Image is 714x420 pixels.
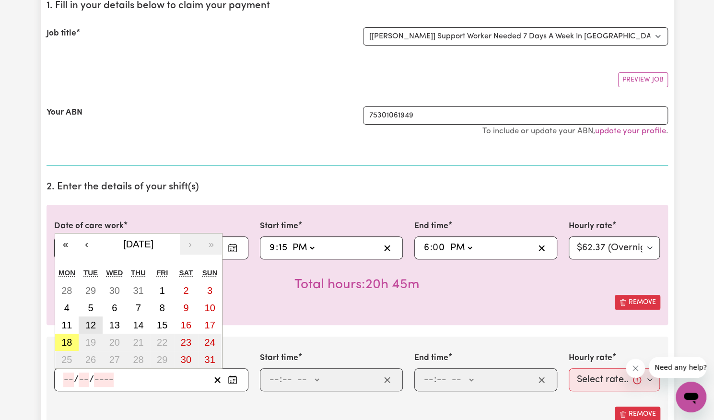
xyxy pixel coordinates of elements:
label: Hourly rate [569,220,612,233]
small: To include or update your ABN, . [482,127,668,135]
abbr: 20 August 2025 [109,337,120,348]
button: 14 August 2025 [127,316,151,334]
button: 15 August 2025 [150,316,174,334]
button: 7 August 2025 [127,299,151,316]
button: 26 August 2025 [79,351,103,368]
button: 11 August 2025 [55,316,79,334]
abbr: 24 August 2025 [204,337,215,348]
iframe: Close message [626,359,645,378]
button: 29 July 2025 [79,282,103,299]
button: » [201,233,222,255]
input: -- [269,241,276,255]
span: 0 [433,243,438,253]
abbr: 18 August 2025 [61,337,72,348]
input: -- [79,373,89,387]
button: [DATE] [97,233,180,255]
input: -- [433,241,445,255]
button: Remove this shift [615,295,660,310]
abbr: 11 August 2025 [61,320,72,330]
abbr: 5 August 2025 [88,303,93,313]
abbr: 14 August 2025 [133,320,143,330]
abbr: 30 August 2025 [181,354,191,365]
iframe: Message from company [649,357,706,378]
button: 3 August 2025 [198,282,222,299]
abbr: 19 August 2025 [85,337,96,348]
abbr: Thursday [131,268,146,277]
abbr: 21 August 2025 [133,337,143,348]
button: 23 August 2025 [174,334,198,351]
button: Enter the date of care work [225,241,240,255]
input: -- [436,373,447,387]
button: 29 August 2025 [150,351,174,368]
button: 28 August 2025 [127,351,151,368]
button: 31 July 2025 [127,282,151,299]
input: ---- [94,373,114,387]
abbr: 28 August 2025 [133,354,143,365]
button: 20 August 2025 [103,334,127,351]
button: 19 August 2025 [79,334,103,351]
button: 24 August 2025 [198,334,222,351]
label: Hourly rate [569,352,612,364]
button: 10 August 2025 [198,299,222,316]
abbr: 25 August 2025 [61,354,72,365]
abbr: 16 August 2025 [181,320,191,330]
label: Your ABN [47,106,82,119]
abbr: Friday [156,268,168,277]
button: 27 August 2025 [103,351,127,368]
abbr: 31 August 2025 [204,354,215,365]
span: : [434,374,436,385]
label: Date of care work [54,220,124,233]
abbr: 29 August 2025 [157,354,167,365]
abbr: Sunday [202,268,218,277]
label: End time [414,352,448,364]
h2: 2. Enter the details of your shift(s) [47,181,668,193]
button: 4 August 2025 [55,299,79,316]
abbr: 31 July 2025 [133,285,143,296]
abbr: 2 August 2025 [183,285,188,296]
button: 30 August 2025 [174,351,198,368]
button: 18 August 2025 [55,334,79,351]
button: 25 August 2025 [55,351,79,368]
label: Start time [260,220,298,233]
abbr: 12 August 2025 [85,320,96,330]
abbr: 23 August 2025 [181,337,191,348]
button: 16 August 2025 [174,316,198,334]
label: Start time [260,352,298,364]
button: 17 August 2025 [198,316,222,334]
label: End time [414,220,448,233]
button: 28 July 2025 [55,282,79,299]
button: 12 August 2025 [79,316,103,334]
button: 9 August 2025 [174,299,198,316]
button: Clear date [210,373,225,387]
abbr: Saturday [179,268,193,277]
span: : [280,374,282,385]
abbr: Wednesday [106,268,123,277]
abbr: Tuesday [83,268,98,277]
span: Need any help? [6,7,58,14]
input: -- [423,373,434,387]
button: « [55,233,76,255]
abbr: 17 August 2025 [204,320,215,330]
abbr: 29 July 2025 [85,285,96,296]
button: 30 July 2025 [103,282,127,299]
iframe: Button to launch messaging window [676,382,706,412]
abbr: 15 August 2025 [157,320,167,330]
abbr: 27 August 2025 [109,354,120,365]
abbr: 4 August 2025 [64,303,70,313]
abbr: 9 August 2025 [183,303,188,313]
abbr: 26 August 2025 [85,354,96,365]
label: Date of care work [54,352,124,364]
abbr: 30 July 2025 [109,285,120,296]
button: 2 August 2025 [174,282,198,299]
abbr: 10 August 2025 [204,303,215,313]
button: ‹ [76,233,97,255]
input: -- [282,373,293,387]
abbr: 8 August 2025 [160,303,165,313]
abbr: 6 August 2025 [112,303,117,313]
button: 6 August 2025 [103,299,127,316]
button: 22 August 2025 [150,334,174,351]
button: Preview Job [618,72,668,87]
button: 1 August 2025 [150,282,174,299]
button: 5 August 2025 [79,299,103,316]
button: › [180,233,201,255]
